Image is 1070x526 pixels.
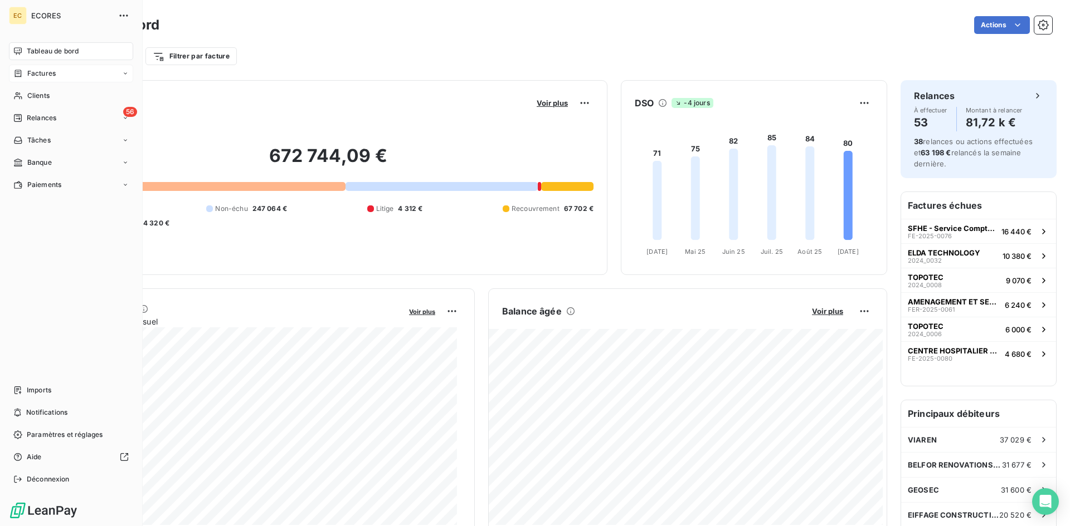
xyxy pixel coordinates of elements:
[974,16,1030,34] button: Actions
[145,47,237,65] button: Filtrer par facture
[914,107,947,114] span: À effectuer
[908,224,997,233] span: SFHE - Service Comptabilité
[27,430,103,440] span: Paramètres et réglages
[1032,488,1059,515] div: Open Intercom Messenger
[901,243,1056,268] button: ELDA TECHNOLOGY2024_003210 380 €
[797,248,822,255] tspan: Août 25
[1005,301,1032,309] span: 6 240 €
[27,158,52,168] span: Banque
[914,89,955,102] h6: Relances
[908,257,942,264] span: 2024_0032
[901,219,1056,243] button: SFHE - Service ComptabilitéFE-2025-007616 440 €
[533,98,571,108] button: Voir plus
[646,248,668,255] tspan: [DATE]
[908,485,939,494] span: GEOSEC
[9,502,78,519] img: Logo LeanPay
[27,68,56,78] span: Factures
[914,137,1033,168] span: relances ou actions effectuées et relancés la semaine dernière.
[1003,252,1032,260] span: 10 380 €
[921,148,951,157] span: 63 198 €
[27,46,79,56] span: Tableau de bord
[908,346,1000,355] span: CENTRE HOSPITALIER D'ARLES
[908,273,943,282] span: TOPOTEC
[722,248,745,255] tspan: Juin 25
[908,510,999,519] span: EIFFAGE CONSTRUCTION SUD EST
[398,204,422,214] span: 4 312 €
[809,306,847,316] button: Voir plus
[908,460,1002,469] span: BELFOR RENOVATIONS SOLUTIONS BRS
[502,304,562,318] h6: Balance âgée
[409,308,435,316] span: Voir plus
[512,204,560,214] span: Recouvrement
[9,448,133,466] a: Aide
[901,192,1056,219] h6: Factures échues
[1005,325,1032,334] span: 6 000 €
[1002,460,1032,469] span: 31 677 €
[901,317,1056,341] button: TOPOTEC2024_00066 000 €
[908,435,937,444] span: VIAREN
[63,316,401,327] span: Chiffre d'affaires mensuel
[27,180,61,190] span: Paiements
[1000,435,1032,444] span: 37 029 €
[901,292,1056,317] button: AMENAGEMENT ET SERVICESFER-2025-00616 240 €
[140,218,169,228] span: -4 320 €
[914,137,923,146] span: 38
[564,204,594,214] span: 67 702 €
[672,98,713,108] span: -4 jours
[27,385,51,395] span: Imports
[901,400,1056,427] h6: Principaux débiteurs
[908,331,942,337] span: 2024_0006
[1005,350,1032,358] span: 4 680 €
[1001,227,1032,236] span: 16 440 €
[27,91,50,101] span: Clients
[908,306,955,313] span: FER-2025-0061
[908,322,943,331] span: TOPOTEC
[908,297,1000,306] span: AMENAGEMENT ET SERVICES
[685,248,706,255] tspan: Mai 25
[635,96,654,110] h6: DSO
[966,114,1023,131] h4: 81,72 k €
[999,510,1032,519] span: 20 520 €
[761,248,783,255] tspan: Juil. 25
[908,355,952,362] span: FE-2025-0080
[252,204,287,214] span: 247 064 €
[908,282,942,288] span: 2024_0008
[838,248,859,255] tspan: [DATE]
[27,113,56,123] span: Relances
[27,452,42,462] span: Aide
[812,307,843,316] span: Voir plus
[914,114,947,131] h4: 53
[63,145,594,178] h2: 672 744,09 €
[1001,485,1032,494] span: 31 600 €
[537,99,568,107] span: Voir plus
[31,11,111,20] span: ECORES
[215,204,247,214] span: Non-échu
[26,407,67,417] span: Notifications
[908,233,952,239] span: FE-2025-0076
[123,107,137,117] span: 56
[901,268,1056,292] button: TOPOTEC2024_00089 070 €
[27,474,70,484] span: Déconnexion
[406,306,439,316] button: Voir plus
[376,204,394,214] span: Litige
[966,107,1023,114] span: Montant à relancer
[901,341,1056,366] button: CENTRE HOSPITALIER D'ARLESFE-2025-00804 680 €
[1006,276,1032,285] span: 9 070 €
[27,135,51,145] span: Tâches
[908,248,980,257] span: ELDA TECHNOLOGY
[9,7,27,24] div: EC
